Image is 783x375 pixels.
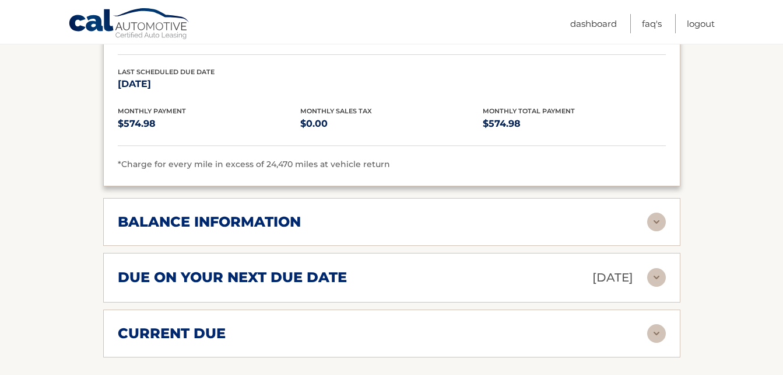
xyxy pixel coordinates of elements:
[592,268,633,288] p: [DATE]
[118,159,390,169] span: *Charge for every mile in excess of 24,470 miles at vehicle return
[483,116,665,132] p: $574.98
[483,107,575,115] span: Monthly Total Payment
[300,116,483,132] p: $0.00
[642,14,662,33] a: FAQ's
[118,213,301,231] h2: balance information
[647,324,666,343] img: accordion-rest.svg
[687,14,715,33] a: Logout
[118,76,300,92] p: [DATE]
[300,107,372,115] span: Monthly Sales Tax
[647,268,666,287] img: accordion-rest.svg
[570,14,617,33] a: Dashboard
[118,107,186,115] span: Monthly Payment
[118,68,215,76] span: Last Scheduled Due Date
[647,213,666,231] img: accordion-rest.svg
[118,325,226,342] h2: current due
[68,8,191,41] a: Cal Automotive
[118,116,300,132] p: $574.98
[118,269,347,286] h2: due on your next due date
